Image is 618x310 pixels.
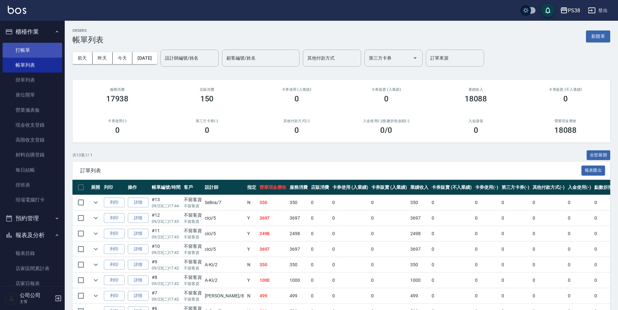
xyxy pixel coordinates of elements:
[246,195,258,210] td: N
[370,257,409,272] td: 0
[3,103,62,118] a: 營業儀表板
[246,273,258,288] td: Y
[309,180,331,195] th: 店販消費
[500,288,531,304] td: 0
[409,288,430,304] td: 499
[150,195,182,210] td: #13
[200,94,214,103] h3: 150
[473,195,500,210] td: 0
[170,87,244,92] h2: 店販消費
[409,273,430,288] td: 1000
[309,211,331,226] td: 0
[93,52,113,64] button: 昨天
[370,180,409,195] th: 卡券販賣 (入業績)
[115,126,120,135] h3: 0
[370,273,409,288] td: 0
[430,211,473,226] td: 0
[113,52,133,64] button: 今天
[370,211,409,226] td: 0
[150,273,182,288] td: #8
[3,87,62,102] a: 座位開單
[439,87,513,92] h2: 業績收入
[294,94,299,103] h3: 0
[128,291,149,301] a: 詳情
[587,150,611,160] button: 全部展開
[430,180,473,195] th: 卡券販賣 (不入業績)
[309,288,331,304] td: 0
[309,273,331,288] td: 0
[184,243,202,250] div: 不留客資
[568,6,580,15] div: PS38
[3,58,62,73] a: 帳單列表
[184,290,202,296] div: 不留客資
[380,126,392,135] h3: 0 /0
[331,211,370,226] td: 0
[104,229,125,239] button: 列印
[128,275,149,285] a: 詳情
[409,180,430,195] th: 業績收入
[104,213,125,223] button: 列印
[430,195,473,210] td: 0
[370,195,409,210] td: 0
[91,213,101,223] button: expand row
[259,87,334,92] h2: 卡券使用 (入業績)
[531,226,567,241] td: 0
[184,265,202,271] p: 不留客資
[203,226,245,241] td: cici /5
[430,257,473,272] td: 0
[91,260,101,270] button: expand row
[132,52,157,64] button: [DATE]
[410,53,420,63] button: Open
[3,163,62,178] a: 每日結帳
[409,211,430,226] td: 3697
[409,226,430,241] td: 2498
[152,296,181,302] p: 09/23 (二) 17:42
[531,257,567,272] td: 0
[473,273,500,288] td: 0
[203,211,245,226] td: cici /5
[528,119,602,123] h2: 營業現金應收
[128,213,149,223] a: 詳情
[500,242,531,257] td: 0
[184,196,202,203] div: 不留客資
[370,226,409,241] td: 0
[331,273,370,288] td: 0
[150,226,182,241] td: #11
[566,195,593,210] td: 0
[586,30,610,42] button: 新開單
[258,195,288,210] td: 350
[128,260,149,270] a: 詳情
[370,288,409,304] td: 0
[3,147,62,162] a: 材料自購登錄
[104,260,125,270] button: 列印
[500,257,531,272] td: 0
[182,180,204,195] th: 客戶
[331,195,370,210] td: 0
[80,119,154,123] h2: 卡券使用(-)
[3,210,62,227] button: 預約管理
[184,258,202,265] div: 不留客資
[3,261,62,276] a: 店家區間累計表
[288,242,309,257] td: 3697
[566,226,593,241] td: 0
[430,288,473,304] td: 0
[384,94,389,103] h3: 0
[331,288,370,304] td: 0
[184,250,202,256] p: 不留客資
[3,23,62,40] button: 櫃檯作業
[91,275,101,285] button: expand row
[152,203,181,209] p: 09/23 (二) 17:44
[184,281,202,287] p: 不留客資
[80,167,581,174] span: 訂單列表
[288,273,309,288] td: 1000
[3,192,62,207] a: 現場電腦打卡
[473,242,500,257] td: 0
[203,195,245,210] td: Selina /7
[309,242,331,257] td: 0
[3,43,62,58] a: 打帳單
[104,244,125,254] button: 列印
[500,273,531,288] td: 0
[104,291,125,301] button: 列印
[259,119,334,123] h2: 其他付款方式(-)
[170,119,244,123] h2: 第三方卡券(-)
